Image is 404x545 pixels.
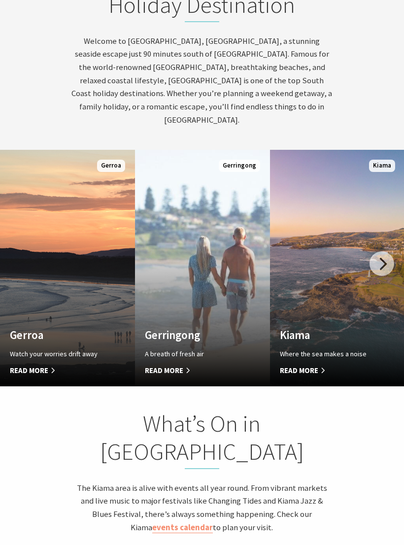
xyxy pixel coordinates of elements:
[71,482,333,535] p: The Kiama area is alive with events all year round. From vibrant markets and live music to major ...
[219,160,260,172] span: Gerringong
[145,365,240,376] span: Read More
[10,348,105,360] p: Watch your worries drift away
[280,348,375,360] p: Where the sea makes a noise
[145,328,240,342] h4: Gerringong
[71,409,333,470] h2: What’s On in [GEOGRAPHIC_DATA]
[280,328,375,342] h4: Kiama
[71,35,333,127] p: Welcome to [GEOGRAPHIC_DATA], [GEOGRAPHIC_DATA], a stunning seaside escape just 90 minutes south ...
[152,522,213,533] a: events calendar
[10,365,105,376] span: Read More
[280,365,375,376] span: Read More
[10,328,105,342] h4: Gerroa
[97,160,125,172] span: Gerroa
[369,160,395,172] span: Kiama
[145,348,240,360] p: A breath of fresh air
[135,150,270,386] a: Custom Image Used Gerringong A breath of fresh air Read More Gerringong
